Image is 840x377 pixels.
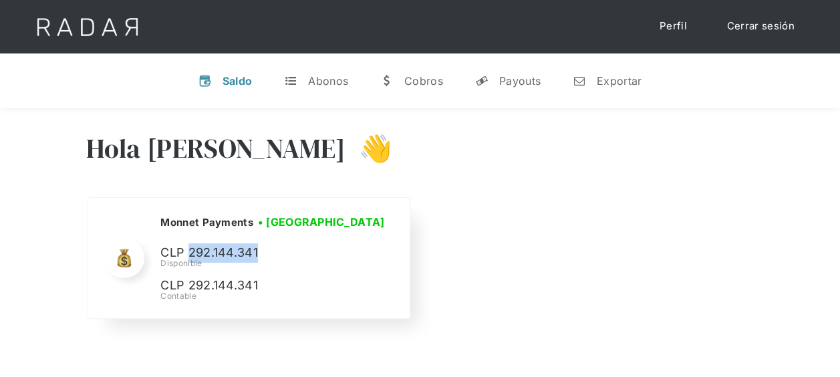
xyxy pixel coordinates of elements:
[597,74,642,88] div: Exportar
[499,74,541,88] div: Payouts
[308,74,348,88] div: Abonos
[160,243,361,263] p: CLP 292.144.341
[160,216,253,229] h2: Monnet Payments
[573,74,586,88] div: n
[160,290,389,302] div: Contable
[380,74,394,88] div: w
[223,74,253,88] div: Saldo
[284,74,297,88] div: t
[646,13,700,39] a: Perfil
[160,276,361,295] p: CLP 292.144.341
[345,132,392,165] h3: 👋
[86,132,345,165] h3: Hola [PERSON_NAME]
[404,74,443,88] div: Cobros
[160,257,389,269] div: Disponible
[475,74,488,88] div: y
[258,214,385,230] h3: • [GEOGRAPHIC_DATA]
[198,74,212,88] div: v
[714,13,808,39] a: Cerrar sesión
